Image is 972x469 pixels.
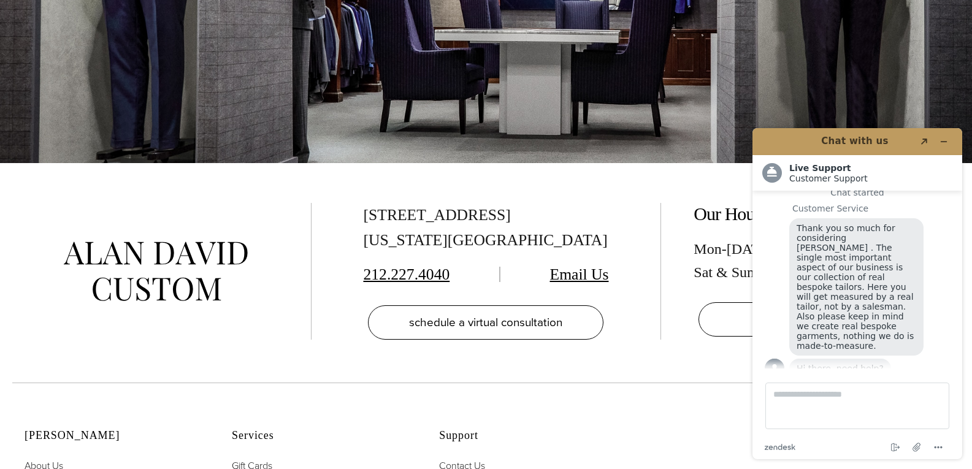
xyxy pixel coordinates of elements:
[64,242,248,301] img: alan david custom
[368,305,603,340] a: schedule a virtual consultation
[694,203,939,225] h2: Our Hours
[743,118,972,469] iframe: Find more information here
[439,429,616,443] h2: Support
[409,313,562,331] span: schedule a virtual consultation
[363,265,450,283] a: 212.227.4040
[698,302,934,337] a: book an appointment
[363,203,608,253] div: [STREET_ADDRESS] [US_STATE][GEOGRAPHIC_DATA]
[694,237,939,284] div: Mon-[DATE] 10am-7pm Sat & Sun 10am-6pm
[232,429,408,443] h2: Services
[27,9,52,20] span: Chat
[550,265,609,283] a: Email Us
[25,429,201,443] h2: [PERSON_NAME]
